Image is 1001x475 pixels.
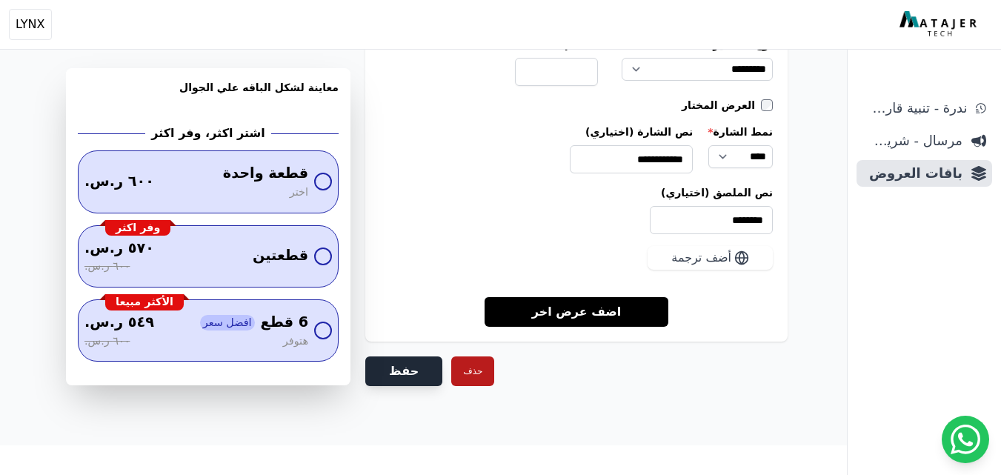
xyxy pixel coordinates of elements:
[290,185,308,201] span: اختر
[485,296,669,327] a: اضف عرض اخر
[899,11,980,38] img: MatajerTech Logo
[682,98,761,113] label: العرض المختار
[648,246,773,270] button: أضف ترجمة
[708,124,773,139] label: نمط الشارة
[253,246,308,268] span: قطعتين
[862,163,962,184] span: باقات العروض
[862,130,962,151] span: مرسال - شريط دعاية
[9,9,52,40] button: LYNX
[84,333,130,350] span: ٦٠٠ ر.س.
[671,249,731,267] span: أضف ترجمة
[16,16,45,33] span: LYNX
[380,185,773,200] label: نص الملصق (اختياري)
[105,294,184,310] div: الأكثر مبيعا
[105,220,170,236] div: وفر اكثر
[570,124,693,139] label: نص الشارة (اختياري)
[84,312,154,333] span: ٥٤٩ ر.س.
[84,238,154,259] span: ٥٧٠ ر.س.
[223,163,308,185] span: قطعة واحدة
[283,333,308,350] span: هتوفر
[365,356,442,386] button: حفظ
[151,124,265,142] h2: اشتر اكثر، وفر اكثر
[78,80,339,113] h3: معاينة لشكل الباقه علي الجوال
[200,315,255,331] span: افضل سعر
[261,312,308,333] span: 6 قطع
[862,98,967,119] span: ندرة - تنبية قارب علي النفاذ
[84,259,130,276] span: ٦٠٠ ر.س.
[84,171,154,193] span: ٦٠٠ ر.س.
[451,356,494,386] button: حذف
